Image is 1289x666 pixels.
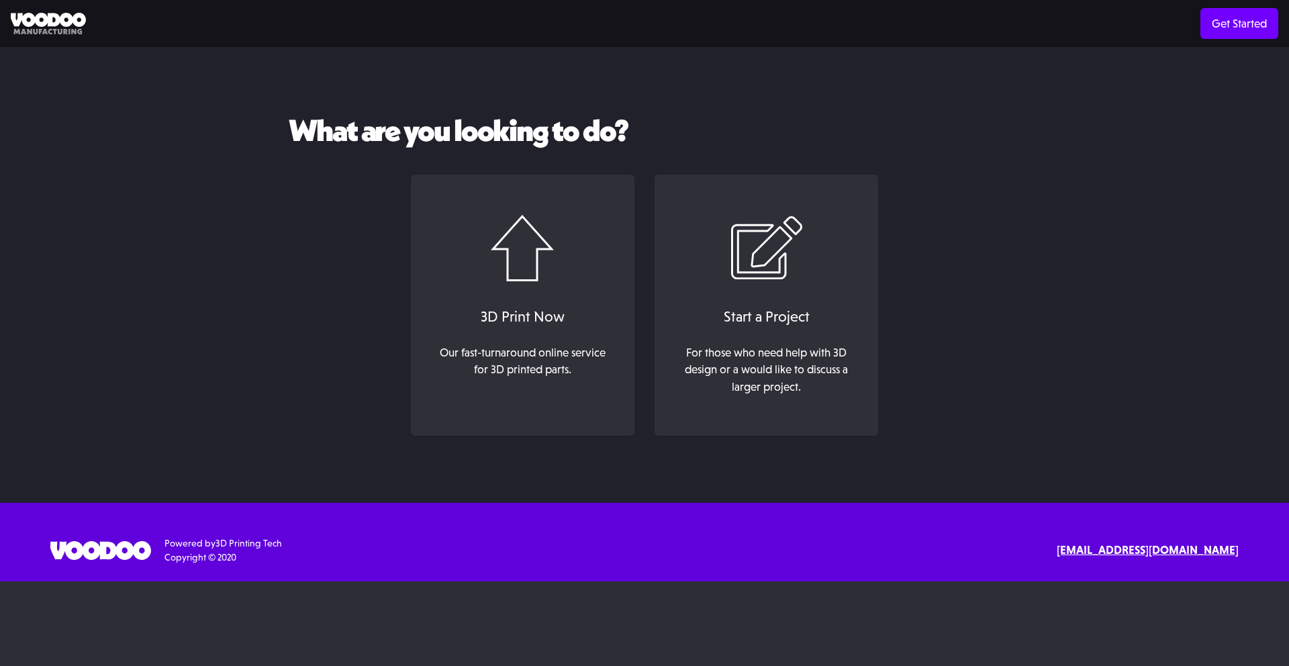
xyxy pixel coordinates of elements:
[1057,543,1239,557] strong: [EMAIL_ADDRESS][DOMAIN_NAME]
[668,305,865,328] div: Start a Project
[432,344,613,396] div: Our fast-turnaround online service for 3D printed parts. ‍
[424,305,621,328] div: 3D Print Now
[1057,542,1239,559] a: [EMAIL_ADDRESS][DOMAIN_NAME]
[11,13,86,35] img: Voodoo Manufacturing logo
[164,536,282,565] div: Powered by Copyright © 2020
[411,175,634,436] a: 3D Print NowOur fast-turnaround online service for 3D printed parts.‍
[676,344,857,396] div: For those who need help with 3D design or a would like to discuss a larger project.
[1200,8,1278,39] a: Get Started
[655,175,878,436] a: Start a ProjectFor those who need help with 3D design or a would like to discuss a larger project.
[289,114,1000,148] h2: What are you looking to do?
[216,538,282,549] a: 3D Printing Tech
